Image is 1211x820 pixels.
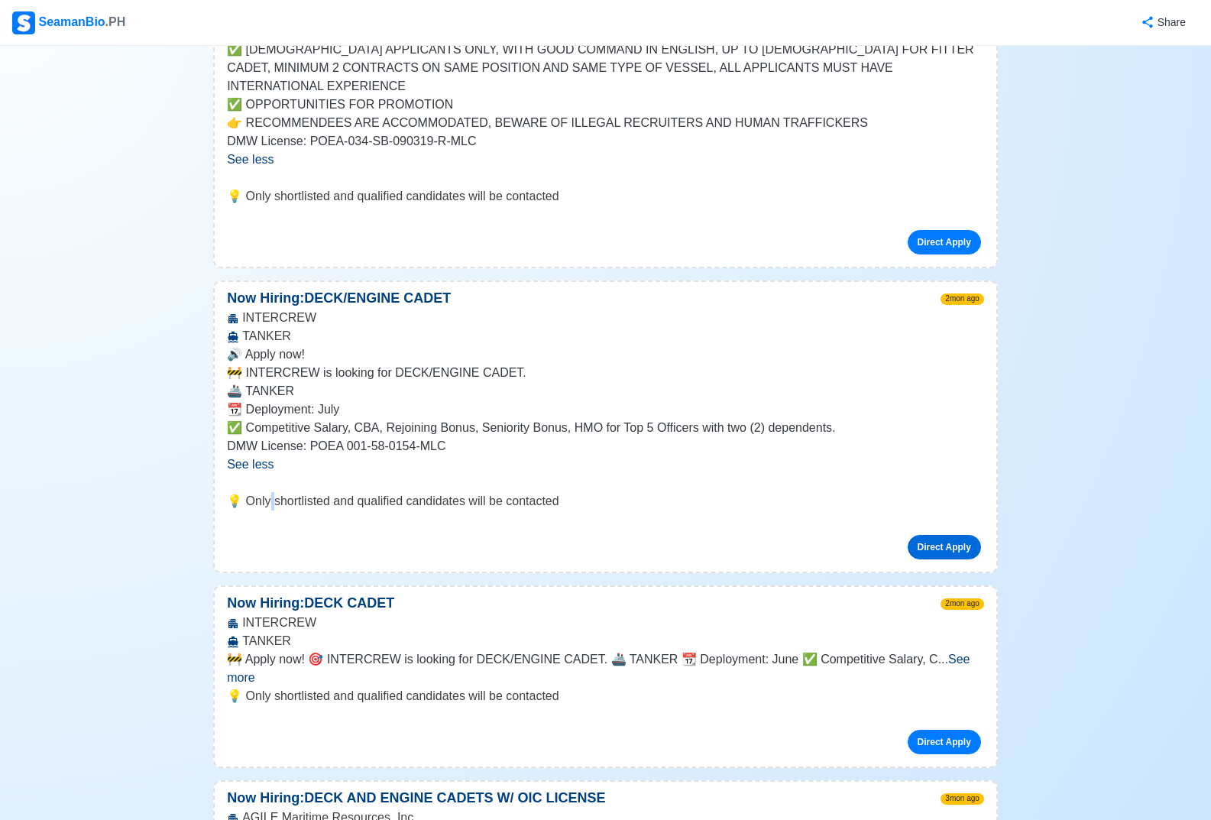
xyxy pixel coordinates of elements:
span: 2mon ago [941,598,983,610]
div: INTERCREW TANKER [215,614,996,650]
span: See less [227,153,274,166]
p: ✅ Competitive Salary, CBA, Rejoining Bonus, Seniority Bonus, HMO for Top 5 Officers with two (2) ... [227,419,984,437]
a: Direct Apply [908,535,981,559]
p: Now Hiring: DECK AND ENGINE CADETS W/ OIC LICENSE [215,788,617,809]
p: DMW License: POEA 001-58-0154-MLC [227,437,984,455]
p: 💡 Only shortlisted and qualified candidates will be contacted [227,492,984,510]
span: 3mon ago [941,793,983,805]
p: ✅ [DEMOGRAPHIC_DATA] APPLICANTS ONLY, WITH GOOD COMMAND IN ENGLISH, UP TO [DEMOGRAPHIC_DATA] FOR ... [227,41,984,96]
p: ✅ OPPORTUNITIES FOR PROMOTION [227,96,984,114]
span: 2mon ago [941,293,983,305]
span: See less [227,458,274,471]
p: 💡 Only shortlisted and qualified candidates will be contacted [227,187,984,206]
p: 🔊 Apply now! [227,345,984,364]
a: Direct Apply [908,230,981,254]
p: 💡 Only shortlisted and qualified candidates will be contacted [227,687,984,705]
div: INTERCREW TANKER [215,309,996,345]
button: Share [1125,8,1199,37]
img: Logo [12,11,35,34]
div: SeamanBio [12,11,125,34]
p: 👉 RECOMMENDEES ARE ACCOMMODATED, BEWARE OF ILLEGAL RECRUITERS AND HUMAN TRAFFICKERS [227,114,984,132]
p: 🚧 INTERCREW is looking for DECK/ENGINE CADET. [227,364,984,382]
p: DMW License: POEA-034-SB-090319-R-MLC [227,132,984,151]
p: Now Hiring: DECK/ENGINE CADET [215,288,463,309]
p: Now Hiring: DECK CADET [215,593,406,614]
a: Direct Apply [908,730,981,754]
p: 🚢 TANKER [227,382,984,400]
p: 📆 Deployment: July [227,400,984,419]
span: .PH [105,15,126,28]
span: 🚧 Apply now! 🎯 INTERCREW is looking for DECK/ENGINE CADET. 🚢 TANKER 📆 Deployment: June ✅ Competit... [227,653,937,666]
